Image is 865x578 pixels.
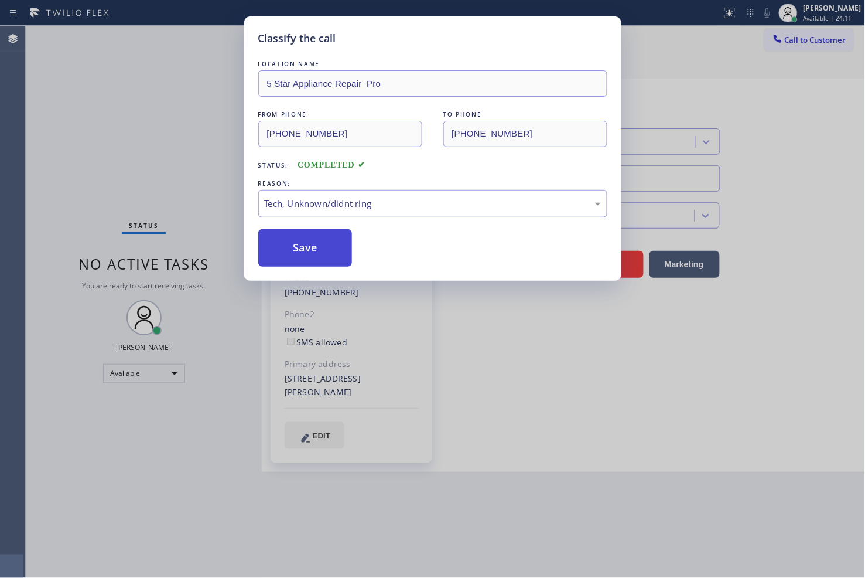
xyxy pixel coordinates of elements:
span: Status: [258,161,289,169]
button: Save [258,229,353,267]
div: REASON: [258,178,607,190]
span: COMPLETED [298,161,365,169]
div: LOCATION NAME [258,58,607,70]
div: TO PHONE [443,108,607,121]
h5: Classify the call [258,30,336,46]
div: FROM PHONE [258,108,422,121]
div: Tech, Unknown/didnt ring [265,197,601,210]
input: To phone [443,121,607,147]
input: From phone [258,121,422,147]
